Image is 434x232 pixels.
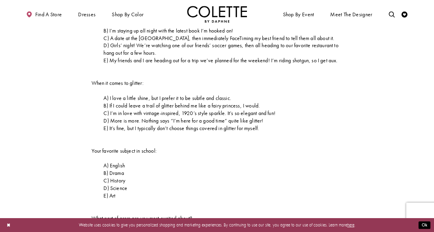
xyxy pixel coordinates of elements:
span: C) History [103,177,125,184]
span: D) Science [103,185,127,192]
img: Colette by Daphne [187,6,247,23]
span: B) If I could leave a trail of glitter behind me like a fairy princess, I would. [103,102,260,109]
span: Dresses [76,6,97,23]
span: C) A date at the [GEOGRAPHIC_DATA], then immediately FaceTiming my best friend to tell them all a... [103,35,334,42]
a: here [347,222,354,228]
span: E) It’s fine, but I typically don’t choose things covered in glitter for myself. [103,125,259,132]
button: Close Dialog [4,220,13,230]
span: B) Drama [103,170,124,176]
p: Website uses cookies to give you personalized shopping and marketing experiences. By continuing t... [43,221,391,229]
span: D) Girls’ night! We’re watching one of our friends’ soccer games, then all heading to our favorit... [103,42,338,56]
a: Check Wishlist [400,6,409,23]
span: B) I’m staying up all night with the latest book I’m hooked on! [103,27,233,34]
span: A) English [103,162,125,169]
span: Shop by color [111,6,145,23]
span: C) I’m in love with vintage-inspired, 1920’s style sparkle. It’s so elegant and fun! [103,110,275,117]
button: Submit Dialog [419,221,430,229]
a: Meet the designer [329,6,374,23]
a: Toggle search [387,6,396,23]
span: E) My friends and I are heading out for a trip we’ve planned for the weekend! I’m riding shotgun,... [103,57,337,64]
span: Shop By Event [283,12,314,17]
span: Your favorite subject in school: [92,148,157,154]
span: Shop By Event [281,6,315,23]
span: Shop by color [112,12,143,17]
span: What part of prom are you most excited about? [92,215,192,222]
a: Find a store [25,6,63,23]
span: E) Art [103,192,115,199]
span: Meet the designer [330,12,372,17]
span: A) I love a little shine, but I prefer it to be subtle and classic. [103,95,231,102]
a: Visit Home Page [187,6,247,23]
span: When it comes to glitter: [92,80,143,86]
span: Dresses [78,12,96,17]
span: D) More is more. Nothing says “I’m here for a good time” quite like glitter! [103,117,263,124]
span: Find a store [35,12,62,17]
